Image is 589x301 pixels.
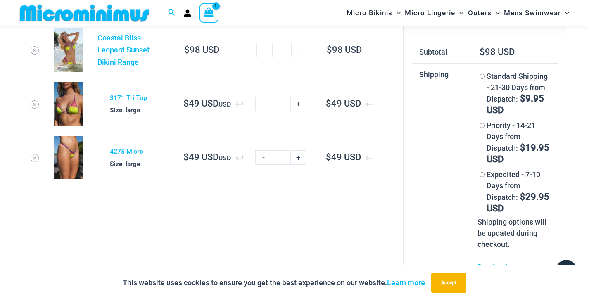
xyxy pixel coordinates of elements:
dt: Size: [110,104,124,116]
span: $ [326,98,331,109]
img: Coastal Bliss Leopard Sunset 4275 Micro Bikini 01 [54,136,83,179]
p: large [110,104,169,116]
span: USD [181,100,242,108]
a: OutersMenu ToggleMenu Toggle [466,2,502,24]
a: Destination [477,263,516,271]
span: Menu Toggle [492,2,500,24]
a: Coastal Bliss Leopard Sunset Bikini Range [97,33,150,66]
p: Shipping options will be updated during checkout. [477,216,550,250]
span: Menu Toggle [392,2,401,24]
span: Mens Swimwear [504,2,561,24]
a: + [291,97,306,111]
bdi: 49 USD [326,98,361,109]
span: $ [480,47,485,57]
span: $ [183,152,189,162]
bdi: 98 USD [184,45,219,55]
bdi: 49 USD [183,98,218,109]
span: $ [520,93,525,104]
img: MM SHOP LOGO FLAT [17,4,152,22]
img: Coastal Bliss Leopard Sunset 3171 Tri Top 4371 Thong Bikini 06 [54,28,83,72]
bdi: 49 USD [326,152,361,162]
span: $ [327,45,332,55]
a: Search icon link [168,8,176,18]
a: Remove Coastal Bliss Leopard Sunset Bikini Range from cart [31,46,39,55]
a: Micro LingerieMenu ToggleMenu Toggle [403,2,465,24]
span: $ [184,45,190,55]
p: large [110,158,169,170]
a: - [255,150,271,165]
a: Mens SwimwearMenu ToggleMenu Toggle [502,2,571,24]
span: Outers [468,2,492,24]
span: $ [326,152,331,162]
a: View Shopping Cart, 1 items [199,3,218,22]
a: Account icon link [184,9,191,17]
input: Product quantity [271,150,290,165]
input: Product quantity [271,97,290,111]
a: 3171 Tri Top [110,94,147,102]
a: Micro BikinisMenu ToggleMenu Toggle [344,2,403,24]
span: Menu Toggle [561,2,569,24]
label: Priority - 14-21 Days from Dispatch: [487,121,550,164]
dt: Size: [110,158,124,170]
img: Coastal Bliss Leopard Sunset 3171 Tri Top 01 [54,82,83,126]
label: Expedited - 7-10 Days from Dispatch: [487,170,550,213]
span: $ [520,142,525,153]
th: Subtotal [412,41,470,63]
label: Standard Shipping - 21-30 Days from Dispatch: [487,72,548,115]
bdi: 49 USD [183,152,218,162]
a: + [291,150,306,165]
a: - [255,97,271,111]
a: 4275 Micro [110,147,143,155]
span: USD [181,154,242,162]
span: $ [520,192,525,202]
input: Product quantity [272,43,292,57]
th: Shipping [412,63,470,278]
bdi: 98 USD [480,47,515,57]
a: - [256,43,272,57]
a: Remove 3171 Tri Top from cart [31,100,39,109]
span: Micro Bikinis [347,2,392,24]
span: Menu Toggle [455,2,463,24]
a: Remove 4275 Micro from cart [31,154,39,162]
span: Micro Lingerie [405,2,455,24]
a: Learn more [387,278,425,287]
nav: Site Navigation [343,1,572,25]
span: $ [183,98,189,109]
button: Accept [431,273,466,293]
p: This website uses cookies to ensure you get the best experience on our website. [123,277,425,289]
bdi: 98 USD [327,45,362,55]
a: + [292,43,307,57]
